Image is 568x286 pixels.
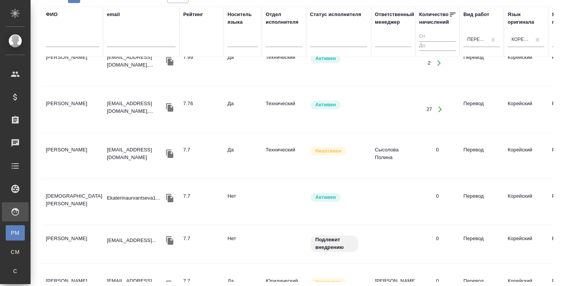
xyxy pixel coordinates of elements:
td: Сысолова Полина [371,142,415,169]
td: Перевод [460,142,504,169]
td: Корейский [504,96,548,123]
td: Технический [262,50,306,76]
div: 27 [426,106,432,113]
a: CM [6,244,25,260]
td: Перевод [460,50,504,76]
td: Нет [224,231,262,258]
td: Перевод [460,188,504,215]
p: [EMAIL_ADDRESS][DOMAIN_NAME],... [107,100,164,115]
div: 0 [436,146,439,154]
div: Количество начислений [419,11,449,26]
button: Скопировать [164,102,176,113]
a: PM [6,225,25,240]
div: 0 [436,192,439,200]
div: Статус исполнителя [310,11,361,18]
div: Язык оригинала [508,11,544,26]
p: Подлежит внедрению [315,236,353,251]
div: перевод хороший. Желательно использовать переводчика с редактором, но для несложных заказов возмо... [183,235,220,242]
div: Корейский [512,36,531,43]
td: Перевод [460,231,504,258]
div: Свежая кровь: на первые 3 заказа по тематике ставь редактора и фиксируй оценки [310,235,367,253]
p: [EMAIL_ADDRESS][DOMAIN_NAME] [107,146,164,161]
div: ФИО [46,11,58,18]
input: До [419,41,456,51]
button: Открыть работы [431,55,447,71]
td: Перевод [460,96,504,123]
td: [DEMOGRAPHIC_DATA][PERSON_NAME] [42,188,103,215]
div: перевод хороший. Желательно использовать переводчика с редактором, но для несложных заказов возмо... [183,100,220,107]
div: 0 [436,277,439,285]
td: Технический [262,142,306,169]
div: email [107,11,120,18]
div: Рядовой исполнитель: назначай с учетом рейтинга [310,100,367,110]
td: Технический [262,96,306,123]
p: [EMAIL_ADDRESS][DOMAIN_NAME],... [107,54,164,69]
div: перевод хороший. Желательно использовать переводчика с редактором, но для несложных заказов возмо... [183,54,220,61]
td: Корейский [504,142,548,169]
p: Активен [315,101,336,109]
td: [PERSON_NAME] [42,231,103,258]
td: Нет [224,188,262,215]
p: Неактивен [315,147,342,155]
p: Активен [315,193,336,201]
div: Рядовой исполнитель: назначай с учетом рейтинга [310,54,367,64]
button: Открыть работы [432,102,448,117]
span: CM [10,248,21,256]
td: Да [224,96,262,123]
p: Ekaterinaurvantseva1... [107,194,160,202]
button: Скопировать [164,192,176,204]
div: Наши пути разошлись: исполнитель с нами не работает [310,146,367,156]
div: перевод хороший. Желательно использовать переводчика с редактором, но для несложных заказов возмо... [183,277,220,285]
p: Активен [315,55,336,62]
div: Рядовой исполнитель: назначай с учетом рейтинга [310,192,367,203]
div: Отдел исполнителя [266,11,302,26]
td: Да [224,142,262,169]
div: Вид работ [463,11,489,18]
span: С [10,267,21,275]
td: Корейский [504,50,548,76]
div: Ответственный менеджер [375,11,414,26]
p: Неактивен [315,278,342,286]
input: От [419,32,456,42]
a: С [6,263,25,279]
button: Скопировать [164,148,176,159]
p: [EMAIL_ADDRESS]... [107,237,156,244]
div: 2 [428,59,431,67]
div: 0 [436,235,439,242]
div: Носитель языка [228,11,258,26]
button: Скопировать [164,235,176,246]
td: [PERSON_NAME] [42,50,103,76]
span: PM [10,229,21,237]
td: Корейский [504,188,548,215]
div: перевод хороший. Желательно использовать переводчика с редактором, но для несложных заказов возмо... [183,146,220,154]
td: [PERSON_NAME] [42,96,103,123]
td: Да [224,50,262,76]
div: Рейтинг [183,11,203,18]
div: перевод хороший. Желательно использовать переводчика с редактором, но для несложных заказов возмо... [183,192,220,200]
td: Корейский [504,231,548,258]
button: Скопировать [164,55,176,67]
div: Перевод [467,36,487,43]
td: [PERSON_NAME] [42,142,103,169]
